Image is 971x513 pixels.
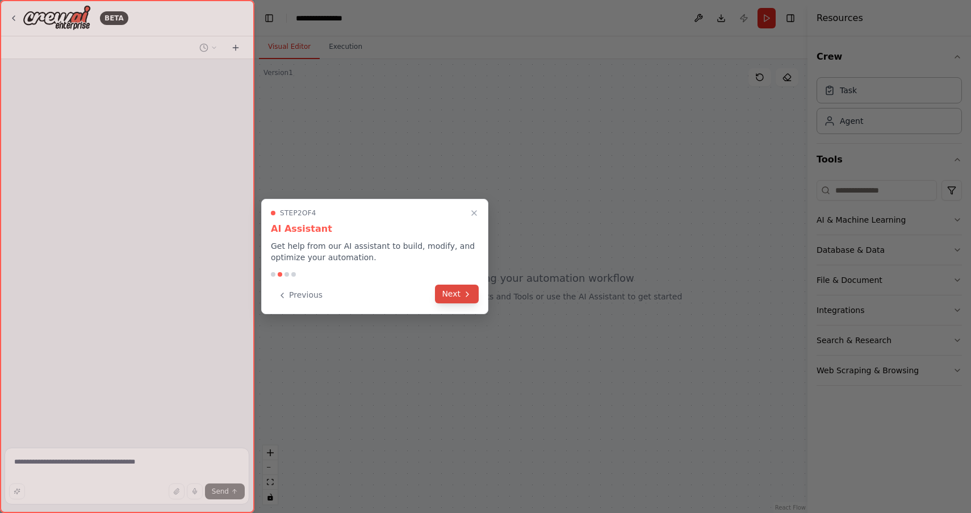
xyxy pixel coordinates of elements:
[271,286,329,305] button: Previous
[280,208,316,218] span: Step 2 of 4
[435,285,479,303] button: Next
[261,10,277,26] button: Hide left sidebar
[467,206,481,220] button: Close walkthrough
[271,240,479,263] p: Get help from our AI assistant to build, modify, and optimize your automation.
[271,222,479,236] h3: AI Assistant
